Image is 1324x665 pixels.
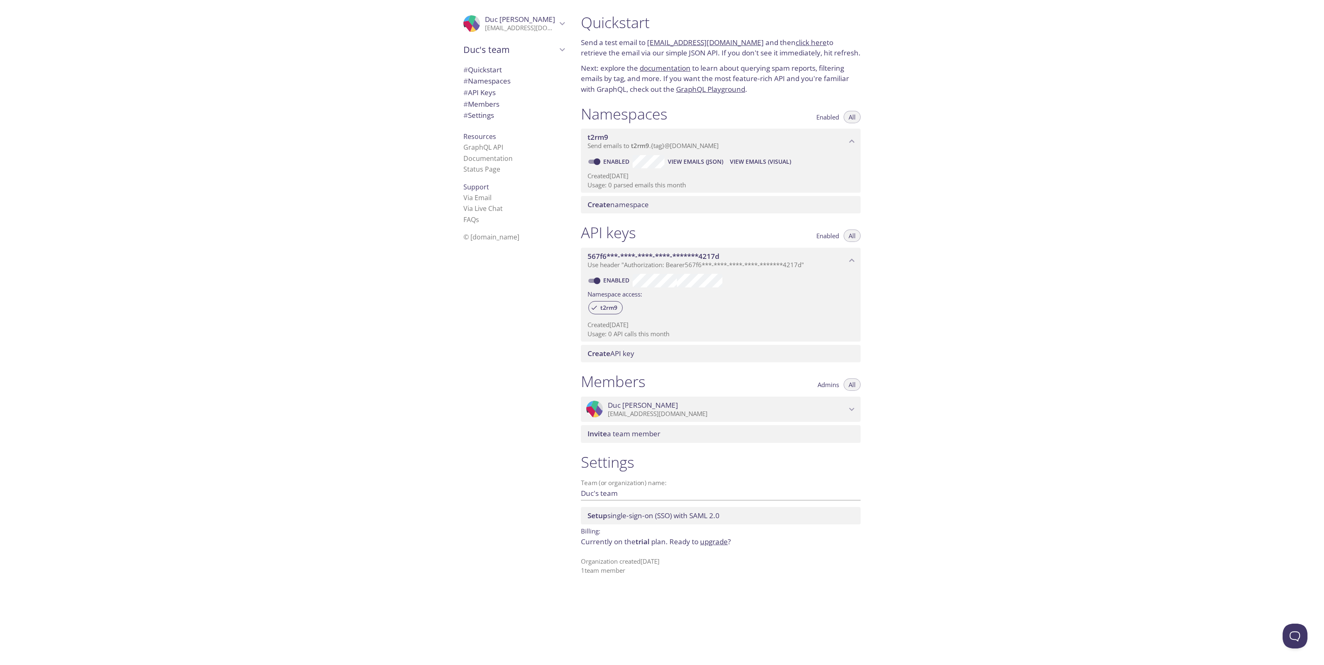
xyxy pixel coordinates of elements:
div: t2rm9 namespace [581,129,861,154]
div: Namespaces [457,75,571,87]
div: Members [457,98,571,110]
div: Duc's team [457,39,571,60]
span: # [463,88,468,97]
button: Enabled [811,230,844,242]
span: # [463,99,468,109]
button: View Emails (JSON) [664,155,727,168]
a: FAQ [463,215,479,224]
span: # [463,65,468,74]
a: Status Page [463,165,500,174]
div: Create API Key [581,345,861,362]
p: Organization created [DATE] 1 team member [581,557,861,575]
a: documentation [640,63,691,73]
a: GraphQL Playground [676,84,745,94]
a: Via Live Chat [463,204,503,213]
p: [EMAIL_ADDRESS][DOMAIN_NAME] [485,24,557,32]
span: t2rm9 [595,304,622,311]
p: [EMAIL_ADDRESS][DOMAIN_NAME] [608,410,847,418]
span: s [476,215,479,224]
p: Created [DATE] [588,172,854,180]
h1: Members [581,372,645,391]
div: Duc Luong [581,397,861,422]
a: Enabled [602,158,633,165]
div: Invite a team member [581,425,861,443]
span: Settings [463,110,494,120]
div: Duc Luong [457,10,571,37]
span: Create [588,349,610,358]
h1: API keys [581,223,636,242]
span: namespace [588,200,649,209]
span: Members [463,99,499,109]
span: API Keys [463,88,496,97]
span: Create [588,200,610,209]
p: Currently on the plan. [581,536,861,547]
span: t2rm9 [588,132,608,142]
a: Via Email [463,193,492,202]
span: t2rm9 [631,141,649,150]
p: Usage: 0 parsed emails this month [588,181,854,189]
label: Team (or organization) name: [581,480,667,486]
p: Created [DATE] [588,321,854,329]
div: Setup SSO [581,507,861,524]
h1: Namespaces [581,105,667,123]
a: Enabled [602,276,633,284]
div: Create namespace [581,196,861,213]
span: View Emails (Visual) [730,157,791,167]
button: All [844,111,861,123]
div: Quickstart [457,64,571,76]
span: Duc [PERSON_NAME] [485,14,555,24]
span: Support [463,182,489,191]
div: Team Settings [457,110,571,121]
span: View Emails (JSON) [668,157,723,167]
button: All [844,378,861,391]
span: Duc's team [463,44,557,55]
a: upgrade [700,537,728,546]
p: Next: explore the to learn about querying spam reports, filtering emails by tag, and more. If you... [581,63,861,95]
button: Admins [813,378,844,391]
span: © [DOMAIN_NAME] [463,232,519,242]
span: API key [588,349,634,358]
a: Documentation [463,154,513,163]
label: Namespace access: [588,287,642,299]
p: Billing: [581,524,861,536]
span: # [463,76,468,86]
iframe: Help Scout Beacon - Open [1283,624,1307,648]
button: Enabled [811,111,844,123]
button: View Emails (Visual) [727,155,794,168]
p: Send a test email to and then to retrieve the email via our simple JSON API. If you don't see it ... [581,37,861,58]
button: All [844,230,861,242]
a: click here [796,38,827,47]
div: API Keys [457,87,571,98]
a: [EMAIL_ADDRESS][DOMAIN_NAME] [647,38,764,47]
a: GraphQL API [463,143,503,152]
span: single-sign-on (SSO) with SAML 2.0 [588,511,720,520]
span: Setup [588,511,607,520]
span: Duc [PERSON_NAME] [608,401,678,410]
span: Quickstart [463,65,502,74]
span: # [463,110,468,120]
span: Invite [588,429,607,438]
span: trial [636,537,650,546]
span: a team member [588,429,660,438]
span: Send emails to . {tag} @[DOMAIN_NAME] [588,141,719,150]
div: t2rm9 [588,301,623,314]
span: Resources [463,132,496,141]
h1: Quickstart [581,13,861,32]
span: Namespaces [463,76,511,86]
span: Ready to ? [669,537,731,546]
h1: Settings [581,453,861,471]
p: Usage: 0 API calls this month [588,330,854,338]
